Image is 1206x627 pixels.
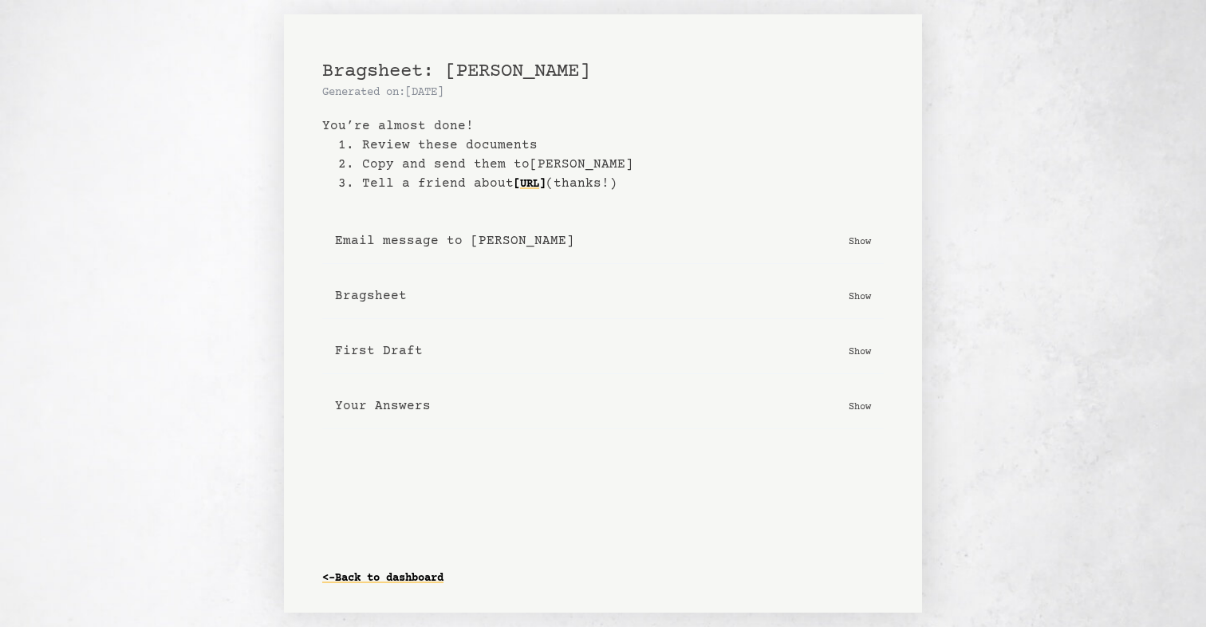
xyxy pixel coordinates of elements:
[849,233,871,249] p: Show
[322,384,884,429] button: Your Answers Show
[322,219,884,264] button: Email message to [PERSON_NAME] Show
[335,396,431,416] b: Your Answers
[322,566,443,591] a: <-Back to dashboard
[322,85,884,101] p: Generated on: [DATE]
[849,343,871,359] p: Show
[338,155,884,174] li: 2. Copy and send them to [PERSON_NAME]
[322,116,884,136] b: You’re almost done!
[335,286,407,306] b: Bragsheet
[338,174,884,193] li: 3. Tell a friend about (thanks!)
[849,288,871,304] p: Show
[514,172,546,197] a: [URL]
[335,341,423,361] b: First Draft
[335,231,574,250] b: Email message to [PERSON_NAME]
[322,274,884,319] button: Bragsheet Show
[322,329,884,374] button: First Draft Show
[322,61,590,82] span: Bragsheet: [PERSON_NAME]
[338,136,884,155] li: 1. Review these documents
[849,398,871,414] p: Show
